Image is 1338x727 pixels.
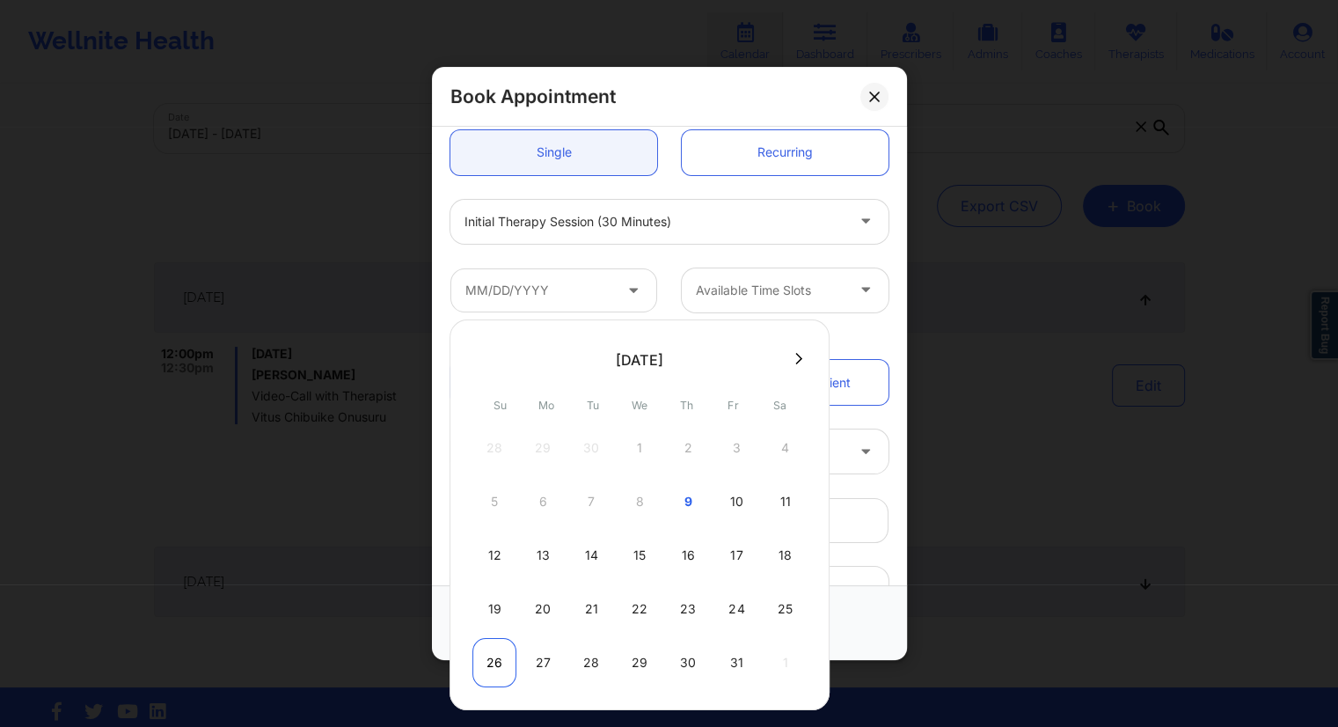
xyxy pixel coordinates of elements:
[666,531,710,580] div: Thu Oct 16 2025
[521,584,565,634] div: Mon Oct 20 2025
[714,477,758,526] div: Fri Oct 10 2025
[494,399,507,412] abbr: Sunday
[714,531,758,580] div: Fri Oct 17 2025
[450,84,616,108] h2: Book Appointment
[569,638,613,687] div: Tue Oct 28 2025
[521,638,565,687] div: Mon Oct 27 2025
[450,130,657,175] a: Single
[618,531,662,580] div: Wed Oct 15 2025
[569,531,613,580] div: Tue Oct 14 2025
[587,399,599,412] abbr: Tuesday
[680,399,693,412] abbr: Thursday
[632,399,647,412] abbr: Wednesday
[666,477,710,526] div: Thu Oct 09 2025
[666,638,710,687] div: Thu Oct 30 2025
[450,268,657,312] input: MM/DD/YYYY
[438,331,901,349] div: Patient information:
[682,360,888,405] a: Not Registered Patient
[714,638,758,687] div: Fri Oct 31 2025
[521,531,565,580] div: Mon Oct 13 2025
[727,399,738,412] abbr: Friday
[763,531,807,580] div: Sat Oct 18 2025
[569,584,613,634] div: Tue Oct 21 2025
[472,584,516,634] div: Sun Oct 19 2025
[472,531,516,580] div: Sun Oct 12 2025
[666,584,710,634] div: Thu Oct 23 2025
[773,399,786,412] abbr: Saturday
[616,351,663,369] div: [DATE]
[714,584,758,634] div: Fri Oct 24 2025
[538,399,554,412] abbr: Monday
[682,130,888,175] a: Recurring
[450,498,888,543] input: Patient's Email
[618,638,662,687] div: Wed Oct 29 2025
[763,477,807,526] div: Sat Oct 11 2025
[763,584,807,634] div: Sat Oct 25 2025
[464,200,844,244] div: Initial Therapy Session (30 minutes)
[472,638,516,687] div: Sun Oct 26 2025
[618,584,662,634] div: Wed Oct 22 2025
